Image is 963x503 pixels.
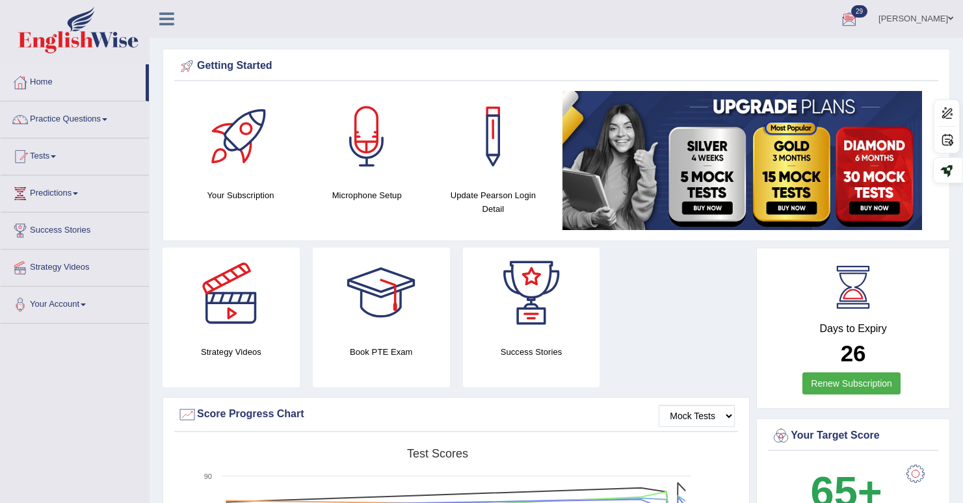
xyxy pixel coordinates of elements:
span: 29 [851,5,867,18]
div: Getting Started [178,57,935,76]
a: Strategy Videos [1,250,149,282]
a: Practice Questions [1,101,149,134]
a: Success Stories [1,213,149,245]
h4: Microphone Setup [310,188,423,202]
div: Your Target Score [771,426,935,446]
tspan: Test scores [407,447,468,460]
div: Score Progress Chart [178,405,735,424]
text: 90 [204,472,212,480]
h4: Success Stories [463,345,600,359]
h4: Update Pearson Login Detail [436,188,549,216]
h4: Your Subscription [184,188,297,202]
h4: Book PTE Exam [313,345,450,359]
a: Your Account [1,287,149,319]
h4: Days to Expiry [771,323,935,335]
h4: Strategy Videos [163,345,300,359]
b: 26 [841,341,866,366]
a: Home [1,64,146,97]
a: Predictions [1,175,149,208]
a: Renew Subscription [802,372,901,394]
img: small5.jpg [562,91,922,230]
a: Tests [1,138,149,171]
